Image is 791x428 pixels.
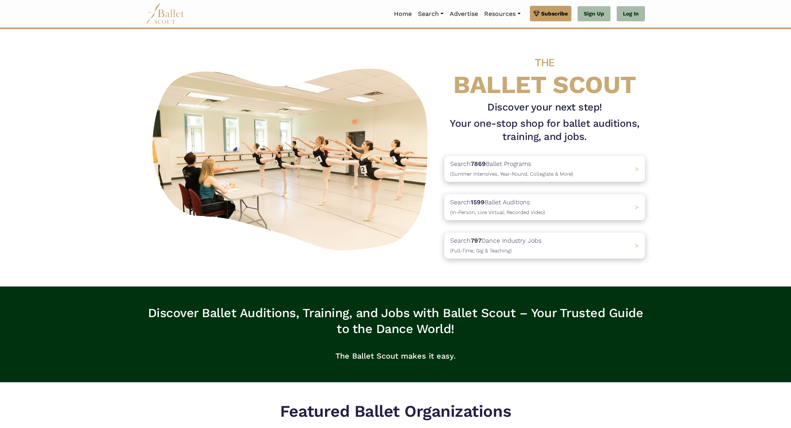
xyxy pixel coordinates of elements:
h1: Your one-stop shop for ballet auditions, training, and jobs. [444,117,645,143]
span: > [635,242,639,249]
h3: Discover your next step! [444,101,645,114]
a: Log In [617,6,645,22]
p: The Ballet Scout makes it easy. [146,343,645,368]
a: Search1599Ballet Auditions(In-Person, Live Virtual, Recorded Video) > [444,194,645,220]
img: A group of ballerinas talking to each other in a ballet studio [146,60,438,255]
span: Subscribe [541,9,568,18]
a: Search797Dance Industry Jobs(Full-Time, Gig & Teaching) > [444,233,645,259]
span: > [635,165,639,173]
p: Search Ballet Auditions [450,197,545,217]
h3: Discover Ballet Auditions, Training, and Jobs with Ballet Scout – Your Trusted Guide to the Dance... [146,305,645,337]
b: 1599 [471,198,485,206]
span: (Summer Intensives, Year-Round, Collegiate & More) [450,171,573,177]
a: Advertise [447,6,481,22]
b: 7869 [471,160,486,167]
a: Subscribe [530,6,571,21]
a: Search [415,6,447,22]
a: Home [391,6,415,22]
h5: Featured Ballet Organizations [274,401,517,422]
img: gem.svg [533,9,540,18]
span: (In-Person, Live Virtual, Recorded Video) [450,209,545,215]
span: (Full-Time, Gig & Teaching) [450,248,512,254]
h4: BALLET SCOUT [444,45,645,98]
p: Search Dance Industry Jobs [450,236,542,255]
b: 797 [471,237,481,244]
a: Resources [481,6,523,22]
p: Search Ballet Programs [450,159,573,179]
span: THE [535,56,554,69]
span: > [635,204,639,211]
a: Search7869Ballet Programs(Summer Intensives, Year-Round, Collegiate & More)> [444,156,645,182]
a: Sign Up [578,6,610,22]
